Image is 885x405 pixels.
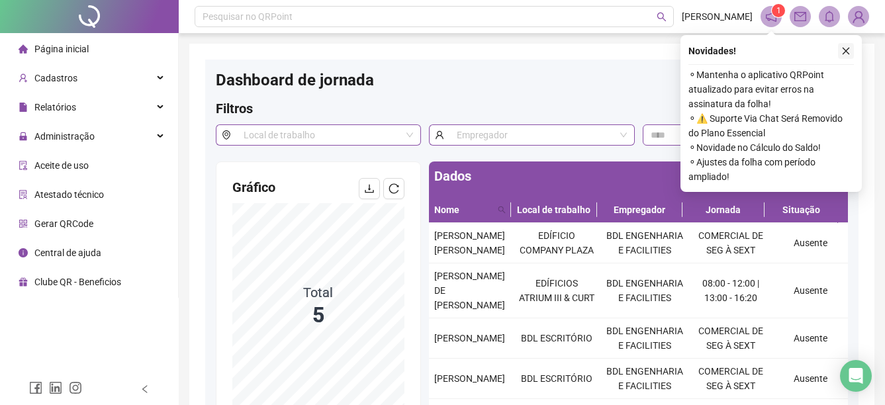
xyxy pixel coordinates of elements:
span: facebook [29,381,42,394]
span: [PERSON_NAME] [434,333,505,343]
span: [PERSON_NAME] [PERSON_NAME] [434,230,505,255]
span: reload [389,183,399,194]
td: BDL ENGENHARIA E FACILITIES [601,263,689,318]
td: BDL ESCRITÓRIO [513,318,601,359]
img: 89509 [849,7,868,26]
td: EDÍFICIOS ATRIUM III & CURT [513,263,601,318]
th: Situação [765,197,838,223]
span: solution [19,190,28,199]
span: mail [794,11,806,22]
span: linkedin [49,381,62,394]
td: Ausente [772,359,848,399]
td: COMERCIAL DE SEG À SEXT [689,223,773,263]
td: Ausente [772,263,848,318]
td: COMERCIAL DE SEG À SEXT [689,318,773,359]
span: instagram [69,381,82,394]
th: Jornada [682,197,765,223]
span: Novidades ! [688,44,736,58]
span: ⚬ Ajustes da folha com período ampliado! [688,155,854,184]
td: 08:00 - 12:00 | 13:00 - 16:20 [689,263,773,318]
span: qrcode [19,219,28,228]
td: BDL ENGENHARIA E FACILITIES [601,318,689,359]
span: search [657,12,667,22]
span: Filtros [216,101,253,116]
span: [PERSON_NAME] [682,9,753,24]
th: Empregador [597,197,683,223]
span: user [429,124,449,146]
span: Dashboard de jornada [216,71,374,89]
span: ⚬ Novidade no Cálculo do Saldo! [688,140,854,155]
td: Ausente [772,318,848,359]
span: left [140,384,150,394]
span: Atestado técnico [34,189,104,200]
td: EDÍFICIO COMPANY PLAZA [513,223,601,263]
span: bell [823,11,835,22]
td: BDL ENGENHARIA E FACILITIES [601,359,689,399]
span: file [19,103,28,112]
span: [PERSON_NAME] DE [PERSON_NAME] [434,271,505,310]
span: home [19,44,28,54]
span: ⚬ ⚠️ Suporte Via Chat Será Removido do Plano Essencial [688,111,854,140]
span: Relatórios [34,102,76,112]
span: Cadastros [34,73,77,83]
span: audit [19,161,28,170]
span: Aceite de uso [34,160,89,171]
span: environment [216,124,236,146]
td: BDL ESCRITÓRIO [513,359,601,399]
span: Página inicial [34,44,89,54]
span: Gráfico [232,179,275,195]
td: BDL ENGENHARIA E FACILITIES [601,223,689,263]
span: Nome [434,202,492,217]
span: Gerar QRCode [34,218,93,229]
span: notification [765,11,777,22]
td: COMERCIAL DE SEG À SEXT [689,359,773,399]
span: gift [19,277,28,287]
div: Open Intercom Messenger [840,360,872,392]
span: ⚬ Mantenha o aplicativo QRPoint atualizado para evitar erros na assinatura da folha! [688,67,854,111]
span: search [498,206,506,214]
td: Ausente [772,223,848,263]
span: Clube QR - Beneficios [34,277,121,287]
sup: 1 [772,4,785,17]
span: close [841,46,851,56]
span: user-add [19,73,28,83]
span: download [364,183,375,194]
span: search [495,200,508,220]
span: Central de ajuda [34,247,101,258]
th: Local de trabalho [511,197,597,223]
span: Dados [434,168,471,184]
span: info-circle [19,248,28,257]
span: [PERSON_NAME] [434,373,505,384]
span: lock [19,132,28,141]
span: Administração [34,131,95,142]
span: 1 [776,6,781,15]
